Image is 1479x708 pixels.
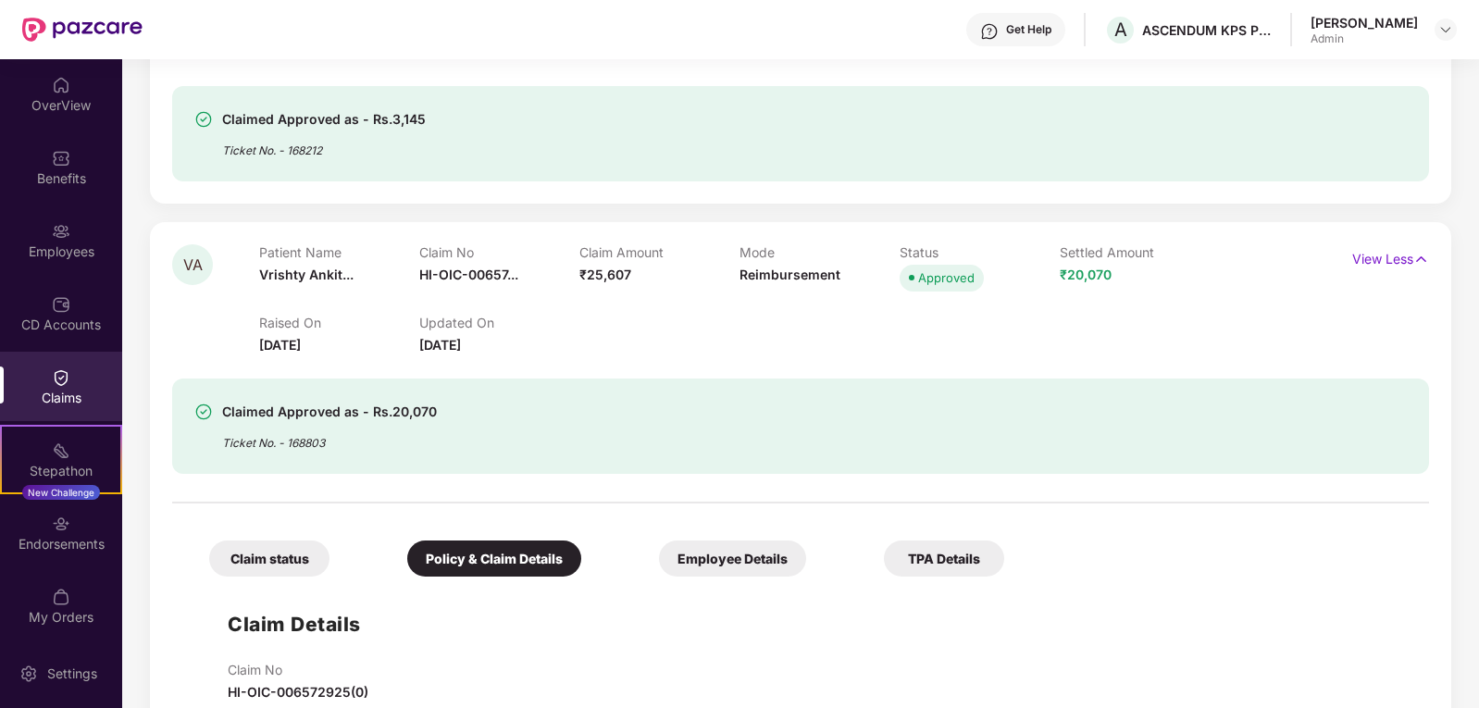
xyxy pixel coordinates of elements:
div: Approved [918,268,975,287]
span: Reimbursement [739,267,840,282]
img: svg+xml;base64,PHN2ZyBpZD0iRW5kb3JzZW1lbnRzIiB4bWxucz0iaHR0cDovL3d3dy53My5vcmcvMjAwMC9zdmciIHdpZH... [52,515,70,533]
span: VA [183,257,203,273]
div: Claimed Approved as - Rs.3,145 [222,108,426,130]
div: Claimed Approved as - Rs.20,070 [222,401,437,423]
p: View Less [1352,244,1429,269]
img: svg+xml;base64,PHN2ZyBpZD0iSGVscC0zMngzMiIgeG1sbnM9Imh0dHA6Ly93d3cudzMub3JnLzIwMDAvc3ZnIiB3aWR0aD... [980,22,999,41]
div: Employee Details [659,540,806,577]
p: Settled Amount [1060,244,1220,260]
div: ASCENDUM KPS PRIVATE LIMITED [1142,21,1272,39]
img: svg+xml;base64,PHN2ZyBpZD0iRW1wbG95ZWVzIiB4bWxucz0iaHR0cDovL3d3dy53My5vcmcvMjAwMC9zdmciIHdpZHRoPS... [52,222,70,241]
div: Policy & Claim Details [407,540,581,577]
span: [DATE] [419,337,461,353]
div: Stepathon [2,462,120,480]
img: svg+xml;base64,PHN2ZyBpZD0iQ2xhaW0iIHhtbG5zPSJodHRwOi8vd3d3LnczLm9yZy8yMDAwL3N2ZyIgd2lkdGg9IjIwIi... [52,368,70,387]
p: Claim No [419,244,579,260]
span: ₹20,070 [1060,267,1112,282]
div: TPA Details [884,540,1004,577]
p: Patient Name [259,244,419,260]
span: Vrishty Ankit... [259,267,354,282]
span: [DATE] [259,337,301,353]
p: Mode [739,244,900,260]
div: [PERSON_NAME] [1311,14,1418,31]
img: svg+xml;base64,PHN2ZyBpZD0iU2V0dGluZy0yMHgyMCIgeG1sbnM9Imh0dHA6Ly93d3cudzMub3JnLzIwMDAvc3ZnIiB3aW... [19,665,38,683]
img: svg+xml;base64,PHN2ZyBpZD0iU3VjY2Vzcy0zMngzMiIgeG1sbnM9Imh0dHA6Ly93d3cudzMub3JnLzIwMDAvc3ZnIiB3aW... [194,403,213,421]
p: Raised On [259,315,419,330]
img: New Pazcare Logo [22,18,143,42]
div: Claim status [209,540,329,577]
img: svg+xml;base64,PHN2ZyBpZD0iSG9tZSIgeG1sbnM9Imh0dHA6Ly93d3cudzMub3JnLzIwMDAvc3ZnIiB3aWR0aD0iMjAiIG... [52,76,70,94]
div: Admin [1311,31,1418,46]
img: svg+xml;base64,PHN2ZyBpZD0iRHJvcGRvd24tMzJ4MzIiIHhtbG5zPSJodHRwOi8vd3d3LnczLm9yZy8yMDAwL3N2ZyIgd2... [1438,22,1453,37]
div: Ticket No. - 168803 [222,423,437,452]
img: svg+xml;base64,PHN2ZyBpZD0iQmVuZWZpdHMiIHhtbG5zPSJodHRwOi8vd3d3LnczLm9yZy8yMDAwL3N2ZyIgd2lkdGg9Ij... [52,149,70,168]
div: New Challenge [22,485,100,500]
img: svg+xml;base64,PHN2ZyB4bWxucz0iaHR0cDovL3d3dy53My5vcmcvMjAwMC9zdmciIHdpZHRoPSIxNyIgaGVpZ2h0PSIxNy... [1413,249,1429,269]
div: Ticket No. - 168212 [222,130,426,159]
p: Claim No [228,662,368,677]
span: HI-OIC-00657... [419,267,518,282]
p: Claim Amount [579,244,739,260]
p: Status [900,244,1060,260]
h1: Claim Details [228,609,361,640]
img: svg+xml;base64,PHN2ZyBpZD0iTXlfT3JkZXJzIiBkYXRhLW5hbWU9Ik15IE9yZGVycyIgeG1sbnM9Imh0dHA6Ly93d3cudz... [52,588,70,606]
span: HI-OIC-006572925(0) [228,684,368,700]
div: Get Help [1006,22,1051,37]
span: A [1114,19,1127,41]
img: svg+xml;base64,PHN2ZyBpZD0iQ0RfQWNjb3VudHMiIGRhdGEtbmFtZT0iQ0QgQWNjb3VudHMiIHhtbG5zPSJodHRwOi8vd3... [52,295,70,314]
span: ₹25,607 [579,267,631,282]
p: Updated On [419,315,579,330]
div: Settings [42,665,103,683]
img: svg+xml;base64,PHN2ZyB4bWxucz0iaHR0cDovL3d3dy53My5vcmcvMjAwMC9zdmciIHdpZHRoPSIyMSIgaGVpZ2h0PSIyMC... [52,441,70,460]
img: svg+xml;base64,PHN2ZyBpZD0iU3VjY2Vzcy0zMngzMiIgeG1sbnM9Imh0dHA6Ly93d3cudzMub3JnLzIwMDAvc3ZnIiB3aW... [194,110,213,129]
